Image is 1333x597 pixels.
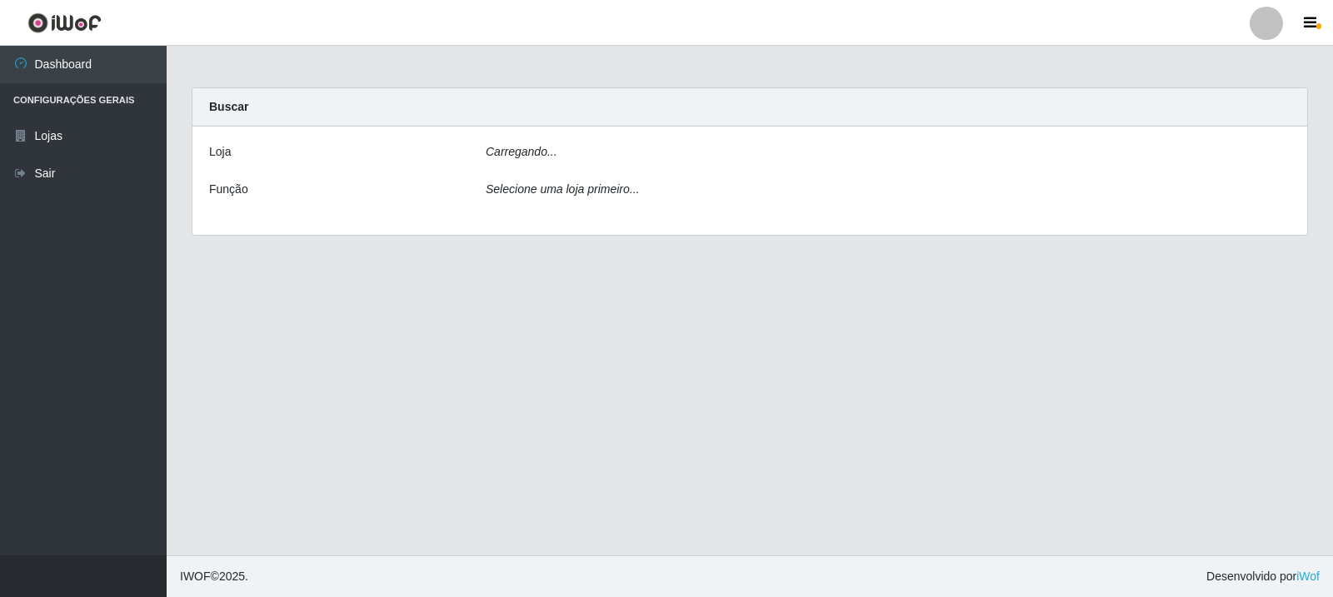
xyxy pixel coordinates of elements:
[209,181,248,198] label: Função
[486,182,639,196] i: Selecione uma loja primeiro...
[27,12,102,33] img: CoreUI Logo
[1206,568,1320,585] span: Desenvolvido por
[209,100,248,113] strong: Buscar
[1296,570,1320,583] a: iWof
[180,570,211,583] span: IWOF
[486,145,557,158] i: Carregando...
[209,143,231,161] label: Loja
[180,568,248,585] span: © 2025 .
